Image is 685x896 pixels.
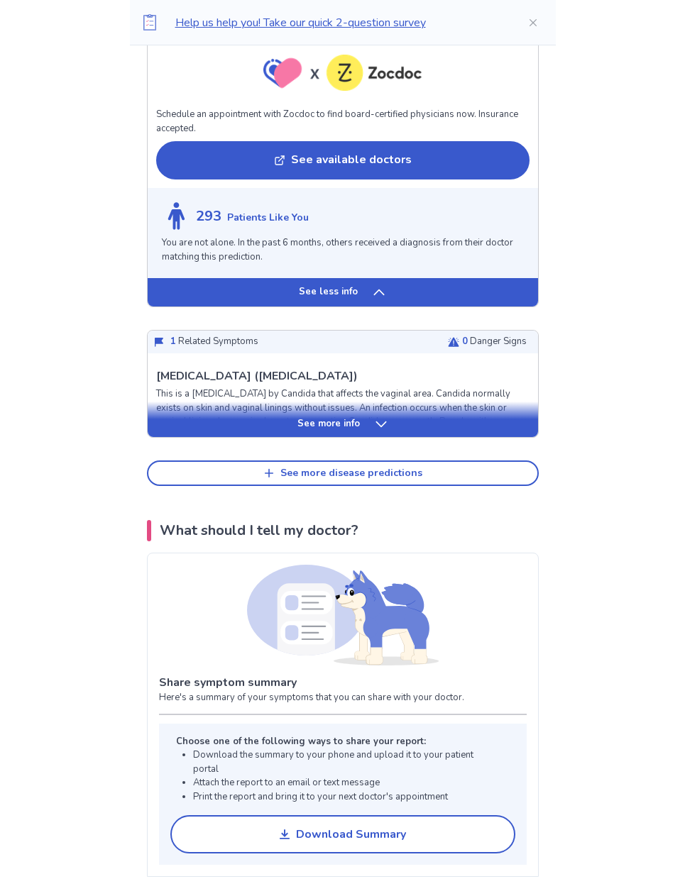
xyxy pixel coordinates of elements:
[462,335,468,348] span: 0
[159,691,527,705] p: Here's a summary of your symptoms that you can share with your doctor.
[170,335,176,348] span: 1
[247,565,439,665] img: Shiba (Report)
[227,210,309,225] p: Patients Like You
[170,815,515,853] button: Download Summary
[176,735,498,749] p: Choose one of the following ways to share your report:
[147,460,539,486] button: See more disease predictions
[193,776,498,790] li: Attach the report to an email or text message
[175,14,505,31] p: Help us help you! Take our quick 2-question survey
[299,285,358,299] p: See less info
[160,520,358,541] p: What should I tell my doctor?
[297,417,360,431] p: See more info
[162,236,524,264] p: You are not alone. In the past 6 months, others received a diagnosis from their doctor matching t...
[156,135,530,179] a: See available doctors
[156,141,530,179] button: See available doctors
[193,748,498,776] li: Download the summary to your phone and upload it to your patient portal
[156,387,530,443] p: This is a [MEDICAL_DATA] by Candida that affects the vaginal area. Candida normally exists on ski...
[193,790,498,804] li: Print the report and bring it to your next doctor's appointment
[156,108,530,135] p: Schedule an appointment with Zocdoc to find board-certified physicians now. Insurance accepted.
[159,674,527,691] p: Share symptom summary
[280,468,422,480] div: See more disease predictions
[462,335,527,349] p: Danger Signs
[296,828,406,841] div: Download Summary
[196,206,221,227] p: 293
[263,55,422,91] img: zocdoc
[156,367,358,385] p: [MEDICAL_DATA] ([MEDICAL_DATA])
[170,335,258,349] p: Related Symptoms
